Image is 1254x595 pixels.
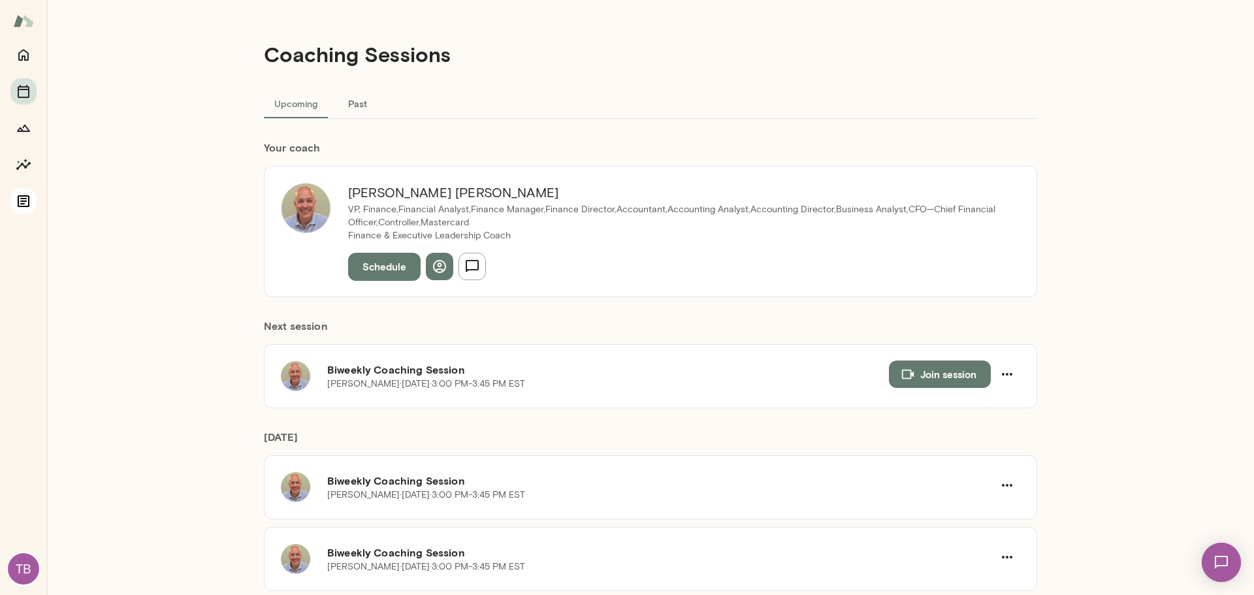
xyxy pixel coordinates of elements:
[264,42,451,67] h4: Coaching Sessions
[889,361,991,388] button: Join session
[328,88,387,119] button: Past
[348,182,1005,203] h6: [PERSON_NAME] [PERSON_NAME]
[327,362,889,378] h6: Biweekly Coaching Session
[264,88,328,119] button: Upcoming
[348,253,421,280] button: Schedule
[264,88,1037,119] div: basic tabs example
[264,318,1037,344] h6: Next session
[264,140,1037,155] h6: Your coach
[280,182,332,234] img: Marc Friedman
[327,489,525,502] p: [PERSON_NAME] · [DATE] · 3:00 PM-3:45 PM EST
[327,473,993,489] h6: Biweekly Coaching Session
[264,429,1037,455] h6: [DATE]
[426,253,453,280] button: View profile
[10,152,37,178] button: Insights
[327,378,525,391] p: [PERSON_NAME] · [DATE] · 3:00 PM-3:45 PM EST
[10,42,37,68] button: Home
[13,8,34,33] img: Mento
[458,253,486,280] button: Send message
[348,229,1005,242] p: Finance & Executive Leadership Coach
[8,553,39,585] div: TB
[327,560,525,573] p: [PERSON_NAME] · [DATE] · 3:00 PM-3:45 PM EST
[327,545,993,560] h6: Biweekly Coaching Session
[10,115,37,141] button: Growth Plan
[348,203,1005,229] p: VP, Finance,Financial Analyst,Finance Manager,Finance Director,Accountant,Accounting Analyst,Acco...
[10,78,37,105] button: Sessions
[10,188,37,214] button: Documents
